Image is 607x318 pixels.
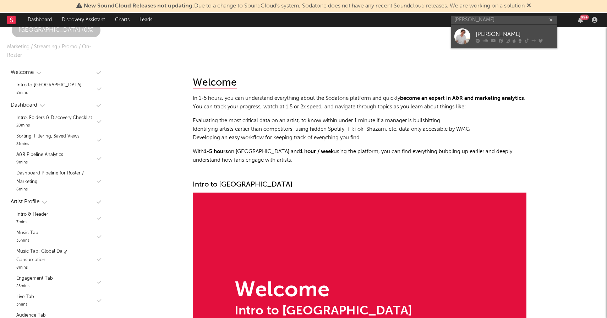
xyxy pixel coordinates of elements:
[451,16,557,25] input: Search for artists
[11,68,34,77] div: Welcome
[16,293,34,301] div: Live Tab
[16,141,80,148] div: 31 mins
[84,3,525,9] span: : Due to a change to SoundCloud's system, Sodatone does not have any recent Soundcloud releases. ...
[16,81,82,90] div: Intro to [GEOGRAPHIC_DATA]
[16,264,95,271] div: 8 mins
[16,210,48,219] div: Intro & Header
[193,134,526,142] li: Developing an easy workflow for keeping track of everything you find
[16,151,63,159] div: A&R Pipeline Analytics
[7,43,105,60] div: Marketing / Streaming / Promo / On-Roster
[16,90,82,97] div: 8 mins
[110,13,135,27] a: Charts
[476,30,554,38] div: [PERSON_NAME]
[193,180,526,189] div: Intro to [GEOGRAPHIC_DATA]
[16,283,53,290] div: 25 mins
[235,280,412,301] div: Welcome
[11,101,37,109] div: Dashboard
[57,13,110,27] a: Discovery Assistant
[16,301,34,308] div: 3 mins
[193,94,526,111] p: In 1-5 hours, you can understand everything about the Sodatone platform and quickly . You can tra...
[16,237,38,244] div: 35 mins
[300,149,334,154] strong: 1 hour / week
[527,3,531,9] span: Dismiss
[16,114,92,122] div: Intro, Folders & Discovery Checklist
[16,229,38,237] div: Music Tab
[16,186,95,193] div: 6 mins
[12,26,100,34] div: [GEOGRAPHIC_DATA] ( 0 %)
[193,147,526,165] p: With on [GEOGRAPHIC_DATA] and using the platform, you can find everything bubbling up earlier and...
[23,13,57,27] a: Dashboard
[400,96,524,101] strong: become an expert in A&R and marketing analytics
[204,149,228,154] strong: 1-5 hours
[580,15,589,20] div: 99 +
[16,169,95,186] div: Dashboard Pipeline for Roster / Marketing
[11,198,39,206] div: Artist Profile
[84,3,192,9] span: New SoundCloud Releases not updating
[193,125,526,134] li: Identifying artists earlier than competitors, using hidden Spotify, TikTok, Shazam, etc. data onl...
[16,219,48,226] div: 7 mins
[135,13,157,27] a: Leads
[16,122,92,129] div: 28 mins
[451,25,557,48] a: [PERSON_NAME]
[16,159,63,166] div: 9 mins
[16,247,95,264] div: Music Tab: Global Daily Consumption
[16,132,80,141] div: Sorting, Filtering, Saved Views
[235,305,412,317] div: Intro to [GEOGRAPHIC_DATA]
[578,17,583,23] button: 99+
[16,274,53,283] div: Engagement Tab
[193,117,526,125] li: Evaluating the most critical data on an artist, to know within under 1 minute if a manager is bul...
[193,78,237,88] div: Welcome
